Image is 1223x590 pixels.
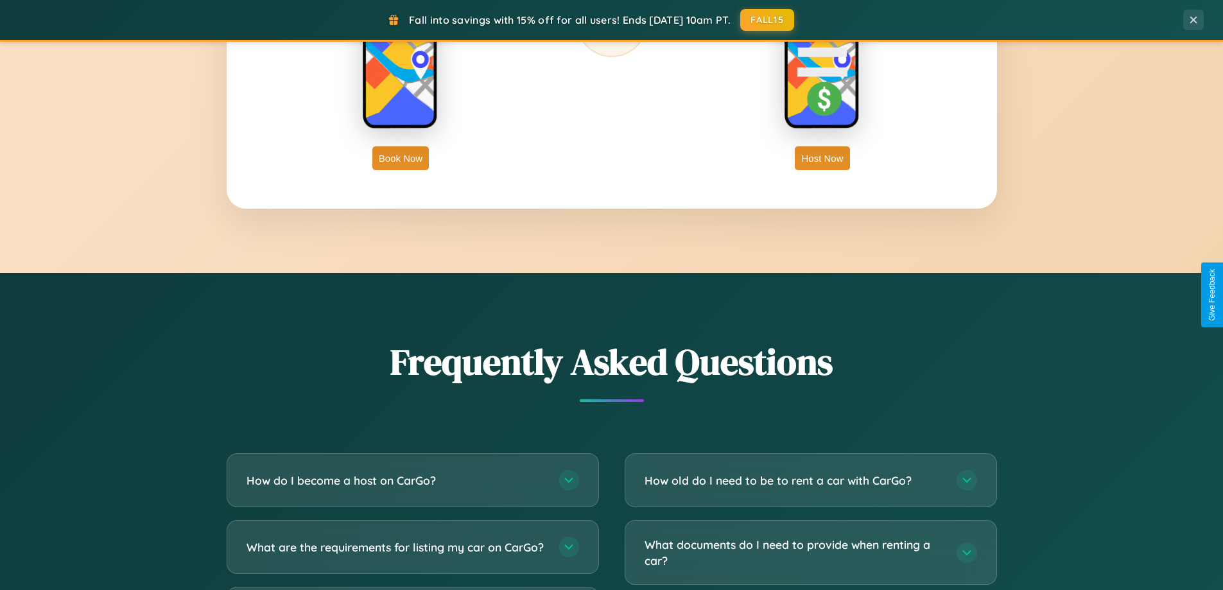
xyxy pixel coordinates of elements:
h3: How old do I need to be to rent a car with CarGo? [645,473,944,489]
button: Book Now [372,146,429,170]
h3: What documents do I need to provide when renting a car? [645,537,944,568]
button: Host Now [795,146,849,170]
h3: How do I become a host on CarGo? [247,473,546,489]
div: Give Feedback [1208,269,1217,321]
span: Fall into savings with 15% off for all users! Ends [DATE] 10am PT. [409,13,731,26]
h3: What are the requirements for listing my car on CarGo? [247,539,546,555]
h2: Frequently Asked Questions [227,337,997,386]
button: FALL15 [740,9,794,31]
